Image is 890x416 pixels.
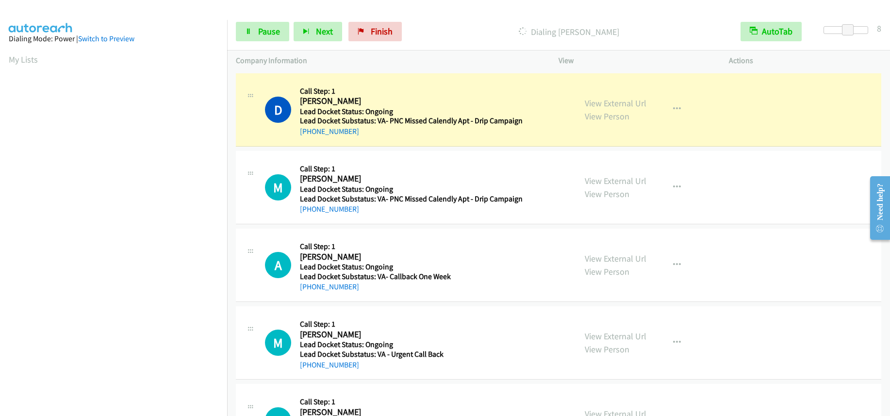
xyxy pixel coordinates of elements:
[585,98,646,109] a: View External Url
[265,252,291,278] div: The call is yet to be attempted
[265,252,291,278] h1: A
[300,282,359,291] a: [PHONE_NUMBER]
[300,397,519,407] h5: Call Step: 1
[415,25,723,38] p: Dialing [PERSON_NAME]
[300,340,519,349] h5: Lead Docket Status: Ongoing
[300,194,523,204] h5: Lead Docket Substatus: VA- PNC Missed Calendly Apt - Drip Campaign
[258,26,280,37] span: Pause
[236,22,289,41] a: Pause
[741,22,802,41] button: AutoTab
[265,330,291,356] div: The call is yet to be attempted
[300,116,523,126] h5: Lead Docket Substatus: VA- PNC Missed Calendly Apt - Drip Campaign
[585,188,629,200] a: View Person
[300,107,523,116] h5: Lead Docket Status: Ongoing
[371,26,393,37] span: Finish
[300,349,519,359] h5: Lead Docket Substatus: VA - Urgent Call Back
[9,33,218,45] div: Dialing Mode: Power |
[729,55,882,67] p: Actions
[300,204,359,214] a: [PHONE_NUMBER]
[585,266,629,277] a: View Person
[265,174,291,200] h1: M
[862,169,890,247] iframe: Resource Center
[265,174,291,200] div: The call is yet to be attempted
[300,319,519,329] h5: Call Step: 1
[300,164,523,174] h5: Call Step: 1
[300,173,519,184] h2: [PERSON_NAME]
[300,242,519,251] h5: Call Step: 1
[300,272,519,282] h5: Lead Docket Substatus: VA- Callback One Week
[300,86,523,96] h5: Call Step: 1
[585,331,646,342] a: View External Url
[300,184,523,194] h5: Lead Docket Status: Ongoing
[585,253,646,264] a: View External Url
[300,251,519,263] h2: [PERSON_NAME]
[585,344,629,355] a: View Person
[316,26,333,37] span: Next
[300,329,519,340] h2: [PERSON_NAME]
[236,55,541,67] p: Company Information
[585,175,646,186] a: View External Url
[294,22,342,41] button: Next
[585,111,629,122] a: View Person
[265,330,291,356] h1: M
[300,96,519,107] h2: [PERSON_NAME]
[348,22,402,41] a: Finish
[300,262,519,272] h5: Lead Docket Status: Ongoing
[300,360,359,369] a: [PHONE_NUMBER]
[877,22,881,35] div: 8
[9,54,38,65] a: My Lists
[559,55,711,67] p: View
[300,127,359,136] a: [PHONE_NUMBER]
[78,34,134,43] a: Switch to Preview
[265,97,291,123] h1: D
